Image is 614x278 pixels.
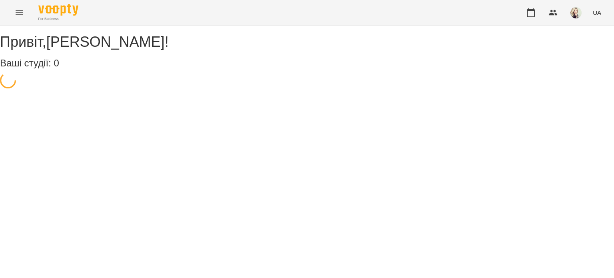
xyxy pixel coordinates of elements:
[10,3,29,22] button: Menu
[590,5,604,20] button: UA
[38,16,78,22] span: For Business
[570,7,582,18] img: 6fca86356b8b7b137e504034cafa1ac1.jpg
[593,8,601,17] span: UA
[38,4,78,16] img: Voopty Logo
[54,58,59,68] span: 0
